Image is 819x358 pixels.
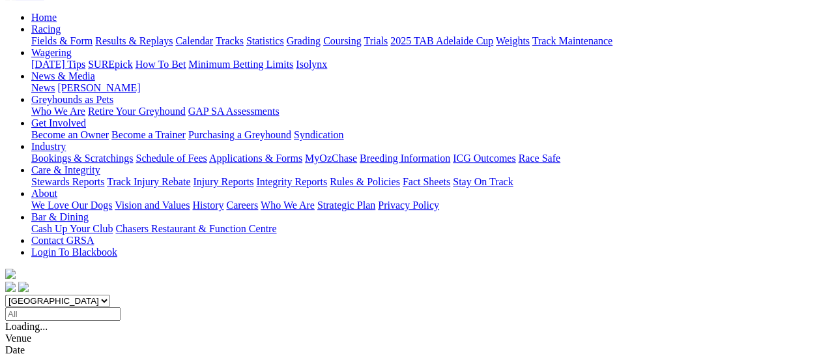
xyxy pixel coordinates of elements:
input: Select date [5,307,121,321]
a: MyOzChase [305,153,357,164]
div: Care & Integrity [31,176,814,188]
a: Industry [31,141,66,152]
a: [PERSON_NAME] [57,82,140,93]
a: Vision and Values [115,200,190,211]
a: Grading [287,35,321,46]
a: Become a Trainer [111,129,186,140]
span: Loading... [5,321,48,332]
a: GAP SA Assessments [188,106,280,117]
a: Fact Sheets [403,176,450,187]
a: About [31,188,57,199]
a: News & Media [31,70,95,82]
a: Wagering [31,47,72,58]
a: We Love Our Dogs [31,200,112,211]
a: Fields & Form [31,35,93,46]
a: Login To Blackbook [31,246,117,258]
a: Coursing [323,35,362,46]
a: Racing [31,23,61,35]
a: Integrity Reports [256,176,327,187]
a: Rules & Policies [330,176,400,187]
div: Industry [31,153,814,164]
a: Purchasing a Greyhound [188,129,291,140]
a: Care & Integrity [31,164,100,175]
a: Calendar [175,35,213,46]
a: News [31,82,55,93]
a: Injury Reports [193,176,253,187]
a: Race Safe [518,153,560,164]
a: Minimum Betting Limits [188,59,293,70]
a: Track Injury Rebate [107,176,190,187]
div: About [31,200,814,211]
a: ICG Outcomes [453,153,515,164]
a: Cash Up Your Club [31,223,113,234]
a: Privacy Policy [378,200,439,211]
a: Statistics [246,35,284,46]
a: Results & Replays [95,35,173,46]
a: Careers [226,200,258,211]
div: Racing [31,35,814,47]
a: Track Maintenance [532,35,612,46]
div: News & Media [31,82,814,94]
div: Date [5,344,814,356]
img: logo-grsa-white.png [5,269,16,279]
a: SUREpick [88,59,132,70]
a: History [192,200,223,211]
div: Venue [5,333,814,344]
img: twitter.svg [18,282,29,292]
a: Who We Are [31,106,85,117]
a: Syndication [294,129,343,140]
div: Get Involved [31,129,814,141]
div: Bar & Dining [31,223,814,235]
a: Breeding Information [360,153,450,164]
a: [DATE] Tips [31,59,85,70]
a: Bookings & Scratchings [31,153,133,164]
a: Get Involved [31,117,86,128]
a: Chasers Restaurant & Function Centre [115,223,276,234]
a: Contact GRSA [31,235,94,246]
a: Isolynx [296,59,327,70]
a: 2025 TAB Adelaide Cup [390,35,493,46]
a: Stay On Track [453,176,513,187]
a: Retire Your Greyhound [88,106,186,117]
a: Greyhounds as Pets [31,94,113,105]
div: Greyhounds as Pets [31,106,814,117]
a: Tracks [216,35,244,46]
a: Schedule of Fees [136,153,207,164]
a: Bar & Dining [31,211,89,222]
a: Home [31,12,57,23]
a: Trials [364,35,388,46]
a: Weights [496,35,530,46]
div: Wagering [31,59,814,70]
a: Who We Are [261,200,315,211]
a: Stewards Reports [31,176,104,187]
a: Become an Owner [31,129,109,140]
a: Applications & Forms [209,153,302,164]
a: Strategic Plan [317,200,375,211]
img: facebook.svg [5,282,16,292]
a: How To Bet [136,59,186,70]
